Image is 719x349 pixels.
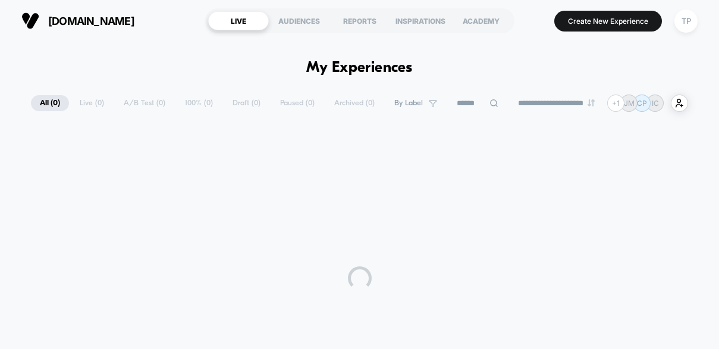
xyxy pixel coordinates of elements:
div: + 1 [607,95,624,112]
img: end [588,99,595,106]
div: REPORTS [329,11,390,30]
div: INSPIRATIONS [390,11,451,30]
span: [DOMAIN_NAME] [48,15,134,27]
p: CP [637,99,647,108]
button: TP [671,9,701,33]
div: AUDIENCES [269,11,329,30]
div: ACADEMY [451,11,511,30]
img: Visually logo [21,12,39,30]
h1: My Experiences [306,59,413,77]
span: All ( 0 ) [31,95,69,111]
button: Create New Experience [554,11,662,32]
span: By Label [394,99,423,108]
p: IC [652,99,659,108]
div: TP [674,10,698,33]
button: [DOMAIN_NAME] [18,11,138,30]
p: JM [624,99,635,108]
div: LIVE [208,11,269,30]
